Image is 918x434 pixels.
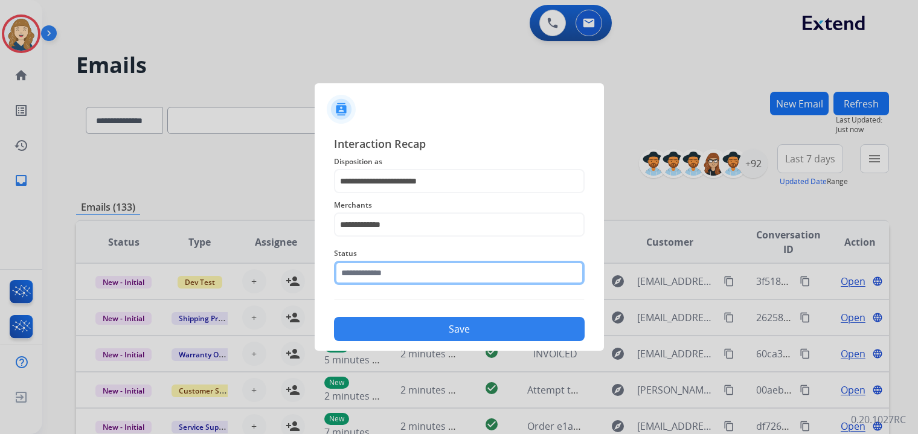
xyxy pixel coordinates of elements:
span: Merchants [334,198,585,212]
span: Disposition as [334,155,585,169]
span: Status [334,246,585,261]
span: Interaction Recap [334,135,585,155]
p: 0.20.1027RC [851,412,906,427]
button: Save [334,317,585,341]
img: contactIcon [327,95,356,124]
